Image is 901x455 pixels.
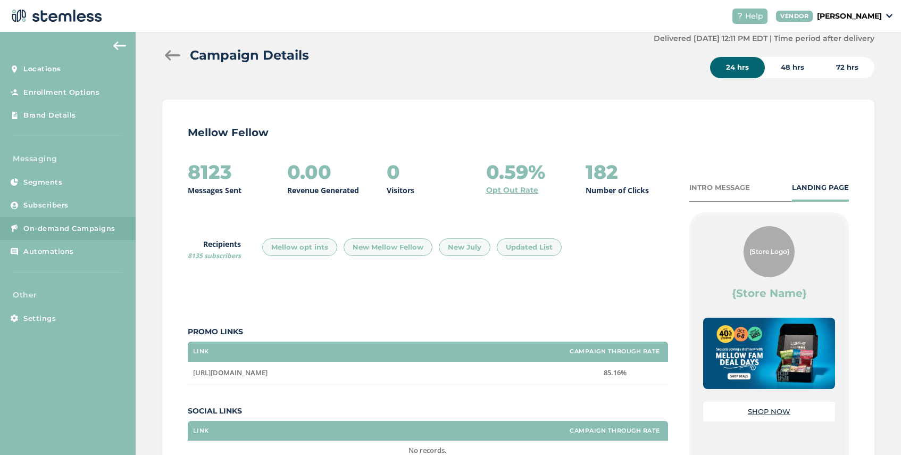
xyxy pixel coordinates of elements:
[748,407,790,416] a: SHOP NOW
[737,13,743,19] img: icon-help-white-03924b79.svg
[23,64,61,75] span: Locations
[188,161,232,183] h2: 8123
[344,238,432,257] div: New Mellow Fellow
[689,183,750,193] div: INTRO MESSAGE
[567,368,663,377] label: 85.16%
[749,247,789,257] span: {Store Logo}
[113,42,126,50] img: icon-arrow-back-accent-c549486e.svg
[23,110,76,121] span: Brand Details
[23,200,69,211] span: Subscribers
[703,318,835,389] img: c4ySNRcjrWxlaKP02MBaOMY8KwndFTuSCER7Qk0Y.jpg
[765,57,820,78] div: 48 hrs
[570,427,660,434] label: Campaign Through Rate
[9,5,102,27] img: logo-dark-0685b13c.svg
[486,185,538,196] a: Opt Out Rate
[732,286,807,301] label: {Store Name}
[497,238,562,257] div: Updated List
[188,326,668,337] label: Promo Links
[193,368,556,377] label: https://mellowfellow.fun/pages/mellow-fam-deal-days
[710,57,765,78] div: 24 hrs
[387,161,400,183] h2: 0
[570,348,660,355] label: Campaign Through Rate
[188,406,668,417] label: Social Links
[287,185,359,196] p: Revenue Generated
[23,224,115,234] span: On-demand Campaigns
[188,185,241,196] p: Messages Sent
[848,404,901,455] iframe: Chat Widget
[262,238,337,257] div: Mellow opt ints
[193,348,209,355] label: Link
[817,11,882,22] p: [PERSON_NAME]
[586,185,649,196] p: Number of Clicks
[408,445,447,455] span: No records.
[776,11,813,22] div: VENDOR
[820,57,874,78] div: 72 hrs
[745,11,763,22] span: Help
[190,46,309,65] h2: Campaign Details
[792,183,849,193] div: LANDING PAGE
[23,246,74,257] span: Automations
[188,125,849,140] p: Mellow Fellow
[439,238,490,257] div: New July
[886,14,892,18] img: icon_down-arrow-small-66adaf34.svg
[387,185,414,196] p: Visitors
[193,427,209,434] label: Link
[287,161,331,183] h2: 0.00
[188,251,241,260] span: 8135 subscribers
[604,368,627,377] span: 85.16%
[188,238,241,261] label: Recipients
[193,368,268,377] span: [URL][DOMAIN_NAME]
[486,161,545,183] h2: 0.59%
[586,161,618,183] h2: 182
[23,87,99,98] span: Enrollment Options
[23,313,56,324] span: Settings
[23,177,62,188] span: Segments
[654,33,874,44] label: Delivered [DATE] 12:11 PM EDT | Time period after delivery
